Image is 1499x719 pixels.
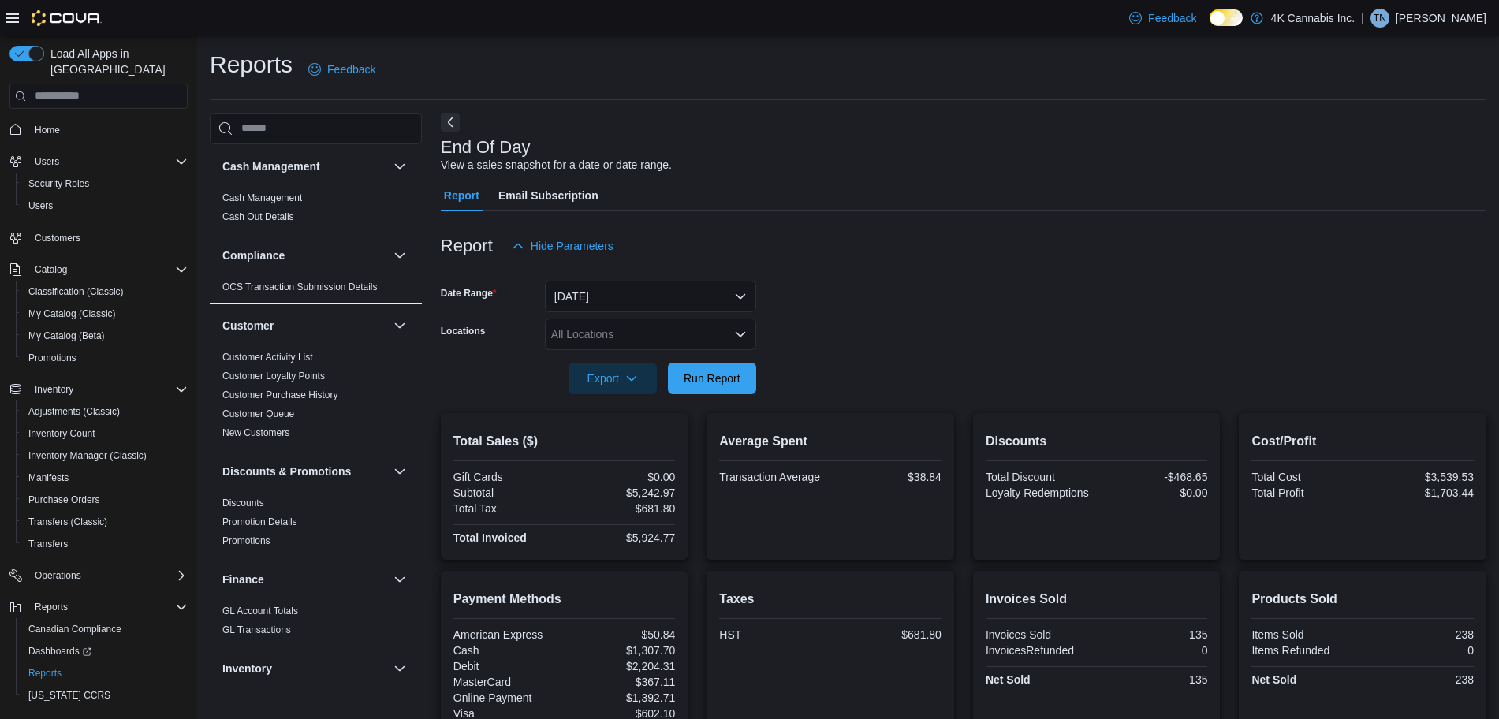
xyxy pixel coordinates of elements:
button: Promotions [16,347,194,369]
h3: Finance [222,572,264,587]
span: Classification (Classic) [28,285,124,298]
span: Customers [28,228,188,248]
span: Customer Purchase History [222,389,338,401]
button: Inventory [390,659,409,678]
h3: Compliance [222,248,285,263]
div: $0.00 [1100,486,1208,499]
span: Users [28,199,53,212]
span: Transfers [28,538,68,550]
button: Export [569,363,657,394]
div: 135 [1100,673,1208,686]
button: My Catalog (Beta) [16,325,194,347]
label: Locations [441,325,486,337]
button: Finance [390,570,409,589]
a: Customer Activity List [222,352,313,363]
span: GL Account Totals [222,605,298,617]
button: Finance [222,572,387,587]
span: Feedback [1148,10,1196,26]
button: Inventory [28,380,80,399]
button: Next [441,113,460,132]
button: My Catalog (Classic) [16,303,194,325]
div: $367.11 [568,676,676,688]
a: Users [22,196,59,215]
div: Discounts & Promotions [210,494,422,557]
button: Catalog [3,259,194,281]
h3: Discounts & Promotions [222,464,351,479]
span: Dashboards [28,645,91,658]
span: Promotions [222,535,270,547]
span: GL Transactions [222,624,291,636]
span: Catalog [28,260,188,279]
span: Cash Out Details [222,210,294,223]
button: Cash Management [222,158,387,174]
button: [US_STATE] CCRS [16,684,194,706]
span: OCS Transaction Submission Details [222,281,378,293]
button: Transfers [16,533,194,555]
button: Inventory [3,378,194,400]
button: Inventory [222,661,387,676]
a: Inventory Count [22,424,102,443]
span: My Catalog (Beta) [22,326,188,345]
img: Cova [32,10,102,26]
span: Classification (Classic) [22,282,188,301]
span: Purchase Orders [28,494,100,506]
div: Loyalty Redemptions [986,486,1094,499]
span: Operations [35,569,81,582]
span: Reports [35,601,68,613]
span: Canadian Compliance [22,620,188,639]
a: Classification (Classic) [22,282,130,301]
span: Promotion Details [222,516,297,528]
span: Run Report [684,371,740,386]
div: -$468.65 [1100,471,1208,483]
span: Inventory Manager (Classic) [28,449,147,462]
label: Date Range [441,287,497,300]
button: Reports [16,662,194,684]
strong: Net Sold [986,673,1031,686]
span: Adjustments (Classic) [28,405,120,418]
p: 4K Cannabis Inc. [1271,9,1355,28]
button: Transfers (Classic) [16,511,194,533]
span: Report [444,180,479,211]
div: $0.00 [568,471,676,483]
span: Promotions [28,352,76,364]
a: GL Account Totals [222,605,298,617]
div: Finance [210,602,422,646]
button: Adjustments (Classic) [16,400,194,423]
button: Run Report [668,363,756,394]
h2: Products Sold [1251,590,1474,609]
a: GL Transactions [222,624,291,635]
button: [DATE] [545,281,756,312]
span: Canadian Compliance [28,623,121,635]
div: American Express [453,628,561,641]
span: Home [35,124,60,136]
span: Discounts [222,497,264,509]
span: Security Roles [28,177,89,190]
span: Operations [28,566,188,585]
span: My Catalog (Classic) [28,307,116,320]
div: 135 [1100,628,1208,641]
a: Customer Queue [222,408,294,419]
a: Transfers (Classic) [22,512,114,531]
button: Customer [390,316,409,335]
a: Dashboards [16,640,194,662]
button: Compliance [390,246,409,265]
a: Canadian Compliance [22,620,128,639]
a: Discounts [222,497,264,509]
strong: Total Invoiced [453,531,527,544]
button: Reports [28,598,74,617]
span: Manifests [28,471,69,484]
span: My Catalog (Classic) [22,304,188,323]
button: Catalog [28,260,73,279]
a: New Customers [222,427,289,438]
div: 238 [1366,673,1474,686]
button: Compliance [222,248,387,263]
div: $3,539.53 [1366,471,1474,483]
div: $5,242.97 [568,486,676,499]
div: $38.84 [833,471,942,483]
a: Transfers [22,535,74,553]
div: Total Cost [1251,471,1359,483]
div: $50.84 [568,628,676,641]
div: Tomas Nunez [1370,9,1389,28]
div: Online Payment [453,691,561,704]
h2: Taxes [719,590,942,609]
